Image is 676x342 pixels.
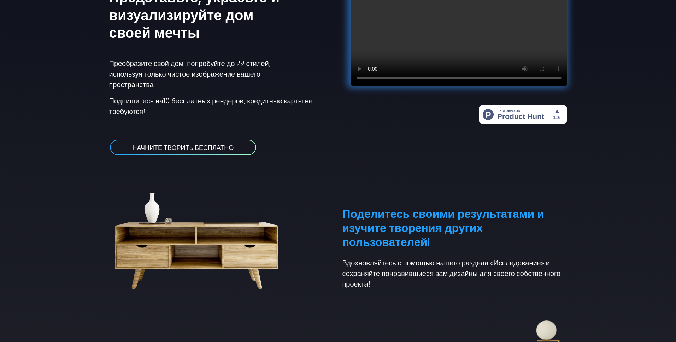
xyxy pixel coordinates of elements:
[163,96,243,105] font: 10 бесплатных рендеров
[109,59,271,89] font: Преобразите свой дом: попробуйте до 29 стилей, используя только чистое изображение вашего простра...
[342,206,544,249] font: Поделитесь своими результатами и изучите творения других пользователей!
[109,139,257,156] a: НАЧНИТЕ ТВОРИТЬ БЕСПЛАТНО
[479,105,567,124] img: HomeStyler AI — дизайн интерьера стал проще: один клик до дома вашей мечты | Product Hunt
[133,144,234,151] font: НАЧНИТЕ ТВОРИТЬ БЕСПЛАТНО
[109,96,164,105] font: Подпишитесь на
[342,258,561,288] font: Вдохновляйтесь с помощью нашего раздела «Исследование» и сохраняйте понравившиеся вам дизайны для...
[109,173,295,293] img: шкаф для гостиной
